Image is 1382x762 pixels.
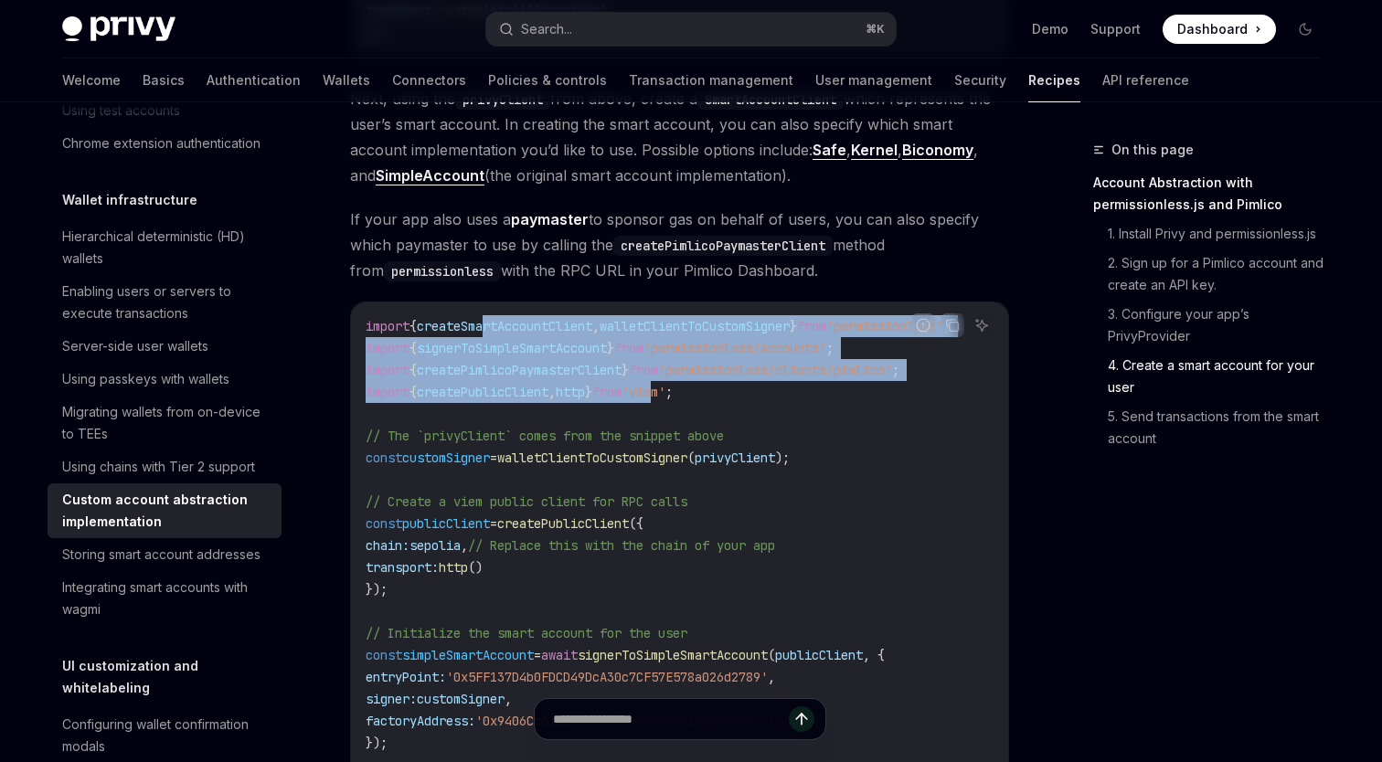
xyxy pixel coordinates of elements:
[62,489,271,533] div: Custom account abstraction implementation
[789,706,814,732] button: Send message
[826,340,834,356] span: ;
[687,450,695,466] span: (
[409,340,417,356] span: {
[600,318,790,334] span: walletClientToCustomSigner
[366,450,402,466] span: const
[1093,249,1334,300] a: 2. Sign up for a Pimlico account and create an API key.
[62,401,271,445] div: Migrating wallets from on-device to TEEs
[392,58,466,102] a: Connectors
[643,340,826,356] span: 'permissionless/accounts'
[658,362,892,378] span: 'permissionless/clients/pimlico'
[613,236,833,256] code: createPimlicoPaymasterClient
[366,691,417,707] span: signer:
[534,647,541,663] span: =
[488,58,607,102] a: Policies & controls
[48,330,282,363] a: Server-side user wallets
[417,691,505,707] span: customSigner
[402,450,490,466] span: customSigner
[1090,20,1141,38] a: Support
[366,362,409,378] span: import
[62,368,229,390] div: Using passkeys with wallets
[409,318,417,334] span: {
[902,141,973,160] a: Biconomy
[366,581,388,598] span: });
[970,313,994,337] button: Ask AI
[553,699,789,739] input: Ask a question...
[665,384,673,400] span: ;
[366,537,409,554] span: chain:
[62,189,197,211] h5: Wallet infrastructure
[1028,58,1080,102] a: Recipes
[614,340,643,356] span: from
[62,577,271,620] div: Integrating smart accounts with wagmi
[622,362,629,378] span: }
[143,58,185,102] a: Basics
[323,58,370,102] a: Wallets
[629,362,658,378] span: from
[366,515,402,532] span: const
[409,384,417,400] span: {
[62,456,255,478] div: Using chains with Tier 2 support
[1093,351,1334,402] a: 4. Create a smart account for your user
[1093,168,1334,219] a: Account Abstraction with permissionless.js and Pimlico
[417,362,622,378] span: createPimlicoPaymasterClient
[775,450,790,466] span: );
[376,166,484,185] a: SimpleAccount
[417,384,548,400] span: createPublicClient
[892,362,899,378] span: ;
[1093,300,1334,351] a: 3. Configure your app’s PrivyProvider
[384,261,501,281] code: permissionless
[629,58,793,102] a: Transaction management
[48,127,282,160] a: Chrome extension authentication
[366,318,409,334] span: import
[468,559,483,576] span: ()
[548,384,556,400] span: ,
[1177,20,1248,38] span: Dashboard
[62,16,175,42] img: dark logo
[366,493,687,510] span: // Create a viem public client for RPC calls
[62,280,271,324] div: Enabling users or servers to execute transactions
[62,544,260,566] div: Storing smart account addresses
[48,571,282,626] a: Integrating smart accounts with wagmi
[1093,219,1334,249] a: 1. Install Privy and permissionless.js
[417,340,607,356] span: signerToSimpleSmartAccount
[490,515,497,532] span: =
[62,714,271,757] div: Configuring wallet confirmation modals
[1093,402,1334,453] a: 5. Send transactions from the smart account
[461,537,468,554] span: ,
[366,340,409,356] span: import
[417,318,592,334] span: createSmartAccountClient
[866,22,885,37] span: ⌘ K
[521,18,572,40] div: Search...
[446,669,768,685] span: '0x5FF137D4b0FDCD49DcA30c7CF57E578a026d2789'
[790,318,797,334] span: }
[62,132,260,154] div: Chrome extension authentication
[541,647,578,663] span: await
[851,141,898,160] a: Kernel
[48,396,282,450] a: Migrating wallets from on-device to TEEs
[578,647,768,663] span: signerToSimpleSmartAccount
[592,318,600,334] span: ,
[490,450,497,466] span: =
[468,537,775,554] span: // Replace this with the chain of your app
[911,313,935,337] button: Report incorrect code
[497,450,687,466] span: walletClientToCustomSigner
[556,384,585,400] span: http
[585,384,592,400] span: }
[592,384,622,400] span: from
[1291,15,1320,44] button: Toggle dark mode
[607,340,614,356] span: }
[768,647,775,663] span: (
[954,58,1006,102] a: Security
[366,428,724,444] span: // The `privyClient` comes from the snippet above
[48,275,282,330] a: Enabling users or servers to execute transactions
[941,313,964,337] button: Copy the contents from the code block
[826,318,943,334] span: 'permissionless'
[1111,139,1194,161] span: On this page
[497,515,629,532] span: createPublicClient
[1102,58,1189,102] a: API reference
[486,13,896,46] button: Search...⌘K
[48,483,282,538] a: Custom account abstraction implementation
[505,691,512,707] span: ,
[62,58,121,102] a: Welcome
